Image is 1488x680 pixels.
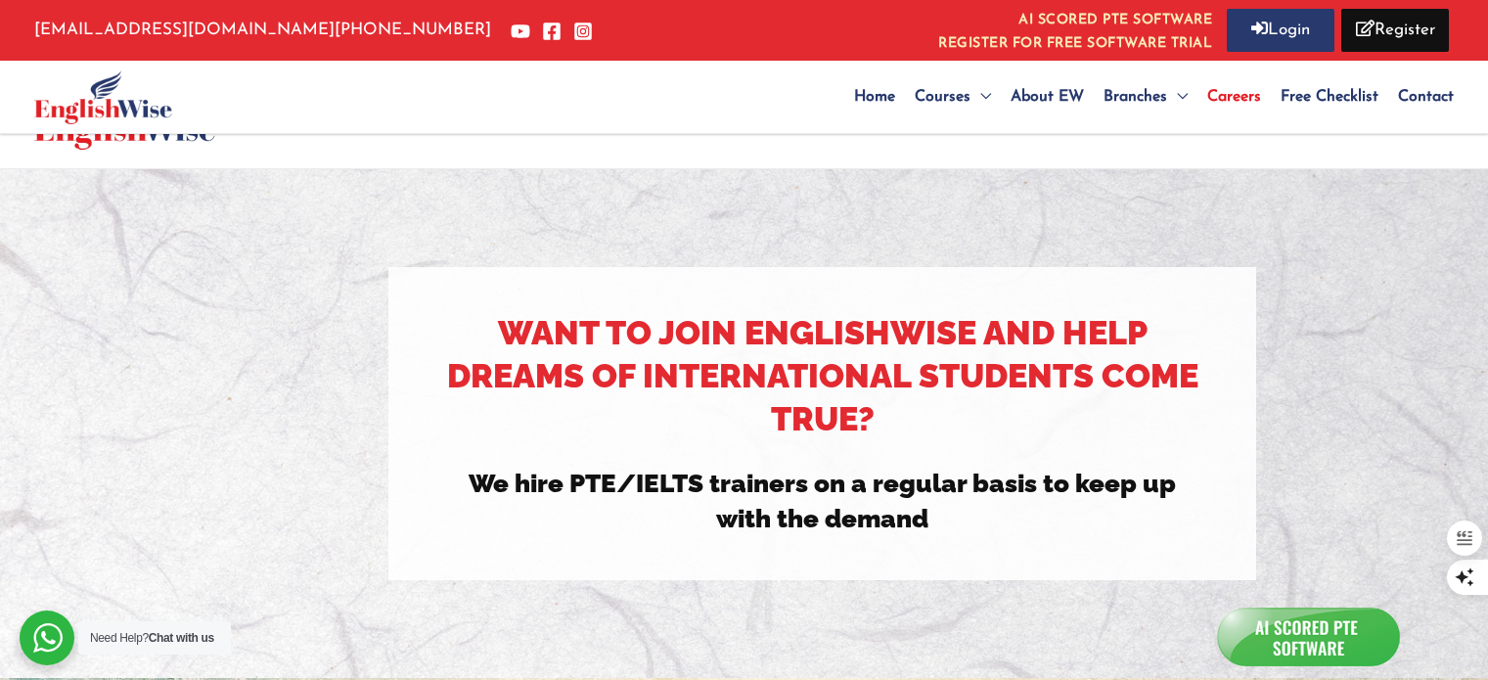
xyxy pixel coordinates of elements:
strong: Chat with us [149,631,214,645]
a: Contact [1388,63,1454,131]
span: Free Checklist [1281,89,1378,105]
a: Careers [1197,63,1271,131]
a: Register [1341,9,1449,52]
span: Home [854,89,895,105]
h3: We hire PTE/IELTS trainers on a regular basis to keep up with the demand [442,466,1202,537]
i: AI SCORED PTE SOFTWARE [938,9,1212,32]
a: Branches [1094,63,1197,131]
a: Home [844,63,905,131]
span: Need Help? [90,631,214,645]
span: Careers [1207,89,1261,105]
a: [EMAIL_ADDRESS][DOMAIN_NAME] [34,22,335,38]
span: Courses [915,89,970,105]
a: Login [1227,9,1334,52]
a: AI SCORED PTE SOFTWAREREGISTER FOR FREE SOFTWARE TRIAL [938,9,1212,51]
p: [PHONE_NUMBER] [34,16,491,45]
a: About EW [1001,63,1094,131]
a: YouTube [511,22,530,41]
nav: Site Navigation [844,63,1454,131]
a: Instagram [573,22,593,41]
a: Facebook [542,22,562,41]
a: Courses [905,63,1001,131]
span: About EW [1011,89,1084,105]
a: Free Checklist [1271,63,1388,131]
span: Branches [1104,89,1167,105]
img: English Wise [34,70,172,124]
strong: Want to join EnglishWise and help dreams of international students come true? [447,313,1198,438]
img: icon_a.png [1218,608,1399,665]
span: Contact [1398,89,1454,105]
